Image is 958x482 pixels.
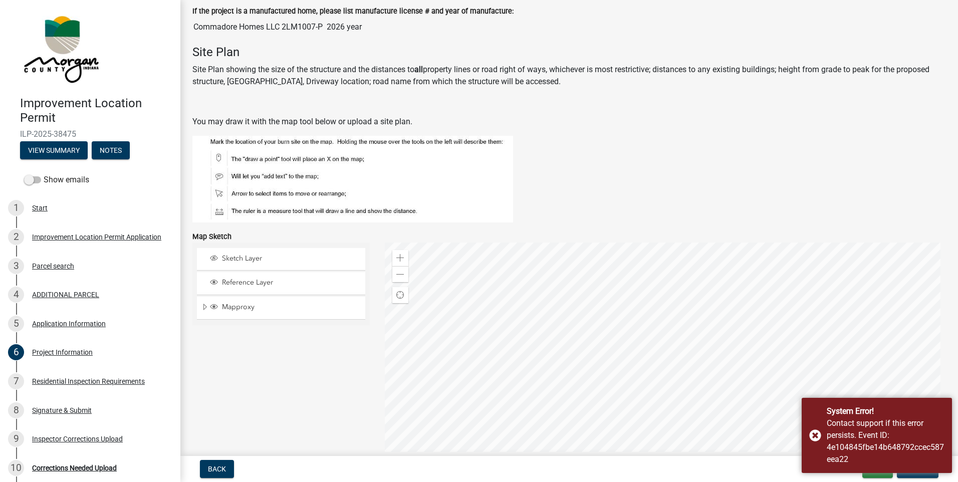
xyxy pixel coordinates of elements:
[392,287,408,303] div: Find my location
[8,229,24,245] div: 2
[8,258,24,274] div: 3
[8,431,24,447] div: 9
[192,136,513,222] img: map_tools-sm_9c903488-6d06-459d-9e87-41fdf6e21155.jpg
[92,141,130,159] button: Notes
[20,11,101,86] img: Morgan County, Indiana
[192,233,231,240] label: Map Sketch
[8,344,24,360] div: 6
[20,96,172,125] h4: Improvement Location Permit
[92,147,130,155] wm-modal-confirm: Notes
[32,464,117,471] div: Corrections Needed Upload
[200,460,234,478] button: Back
[8,402,24,418] div: 8
[208,303,362,313] div: Mapproxy
[197,297,365,320] li: Mapproxy
[208,278,362,288] div: Reference Layer
[8,460,24,476] div: 10
[20,147,88,155] wm-modal-confirm: Summary
[32,291,99,298] div: ADDITIONAL PARCEL
[32,320,106,327] div: Application Information
[827,405,944,417] div: System Error!
[197,272,365,295] li: Reference Layer
[192,116,946,128] p: You may draw it with the map tool below or upload a site plan.
[32,204,48,211] div: Start
[32,349,93,356] div: Project Information
[192,8,514,15] label: If the project is a manufactured home, please list manufacture license # and year of manufacture:
[32,378,145,385] div: Residential Inspection Requirements
[24,174,89,186] label: Show emails
[827,417,944,465] div: Contact support if this error persists. Event ID: 4e104845fbe14b648792ccec587eea22
[197,248,365,271] li: Sketch Layer
[8,287,24,303] div: 4
[392,250,408,266] div: Zoom in
[20,141,88,159] button: View Summary
[219,303,362,312] span: Mapproxy
[8,373,24,389] div: 7
[8,316,24,332] div: 5
[192,45,946,60] h4: Site Plan
[20,129,160,139] span: ILP-2025-38475
[208,465,226,473] span: Back
[201,303,208,313] span: Expand
[32,435,123,442] div: Inspector Corrections Upload
[32,407,92,414] div: Signature & Submit
[392,266,408,282] div: Zoom out
[32,233,161,240] div: Improvement Location Permit Application
[192,64,946,88] p: Site Plan showing the size of the structure and the distances to property lines or road right of ...
[219,254,362,263] span: Sketch Layer
[32,263,74,270] div: Parcel search
[8,200,24,216] div: 1
[208,254,362,264] div: Sketch Layer
[196,246,366,322] ul: Layer List
[414,65,423,74] strong: all
[219,278,362,287] span: Reference Layer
